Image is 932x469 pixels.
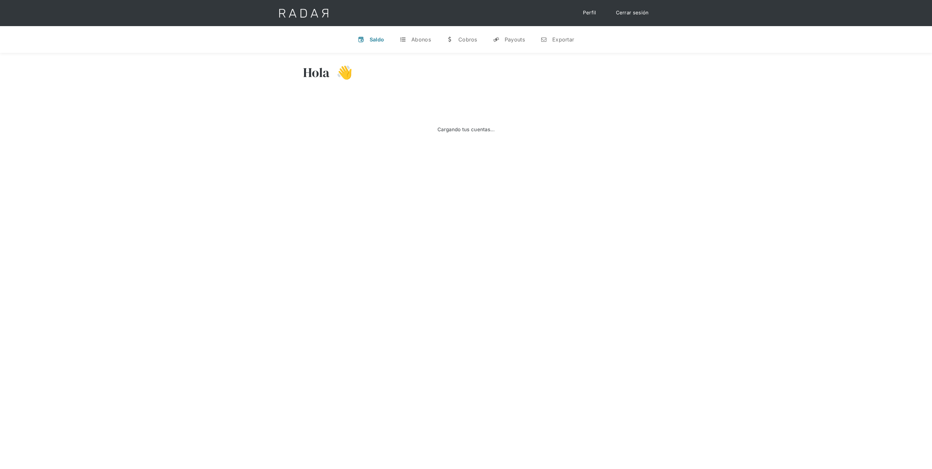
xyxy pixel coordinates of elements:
h3: 👋 [330,64,353,81]
div: y [493,36,499,43]
div: Cargando tus cuentas... [437,126,495,133]
a: Cerrar sesión [609,7,655,19]
div: Exportar [552,36,574,43]
h3: Hola [303,64,330,81]
a: Perfil [576,7,603,19]
div: Abonos [411,36,431,43]
div: v [358,36,364,43]
div: Saldo [370,36,384,43]
div: Cobros [458,36,477,43]
div: n [541,36,547,43]
div: t [400,36,406,43]
div: Payouts [505,36,525,43]
div: w [447,36,453,43]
